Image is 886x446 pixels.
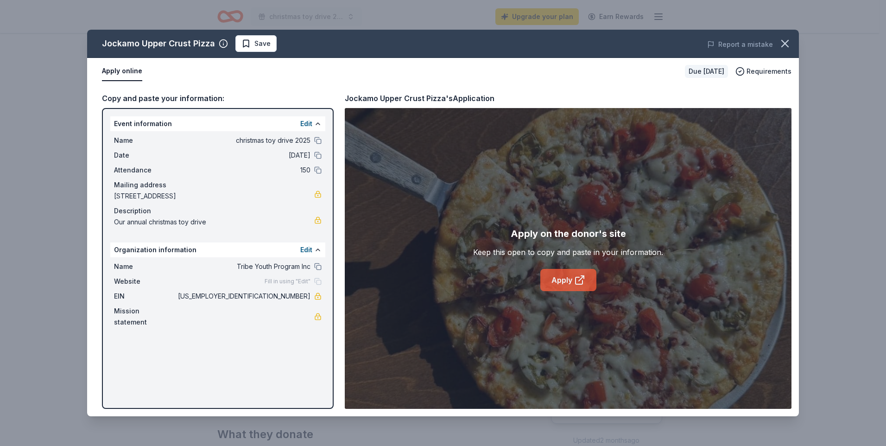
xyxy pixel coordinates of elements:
div: Jockamo Upper Crust Pizza's Application [345,92,494,104]
span: Tribe Youth Program Inc [176,261,310,272]
a: Apply [540,269,596,291]
div: Description [114,205,322,217]
div: Mailing address [114,179,322,191]
span: EIN [114,291,176,302]
span: Mission statement [114,306,176,328]
button: Save [235,35,277,52]
button: Apply online [102,62,142,81]
span: Requirements [747,66,791,77]
span: Our annual christmas toy drive [114,217,314,228]
div: Jockamo Upper Crust Pizza [102,36,215,51]
span: Fill in using "Edit" [265,278,310,285]
span: Attendance [114,165,176,176]
span: [DATE] [176,150,310,161]
span: Save [254,38,271,49]
div: Organization information [110,242,325,257]
span: [STREET_ADDRESS] [114,191,314,202]
span: Website [114,276,176,287]
button: Edit [300,244,312,255]
div: Event information [110,116,325,131]
span: Name [114,135,176,146]
div: Keep this open to copy and paste in your information. [473,247,663,258]
button: Requirements [735,66,791,77]
div: Apply on the donor's site [511,226,626,241]
span: Name [114,261,176,272]
button: Edit [300,118,312,129]
span: christmas toy drive 2025 [176,135,310,146]
span: Date [114,150,176,161]
div: Due [DATE] [685,65,728,78]
span: [US_EMPLOYER_IDENTIFICATION_NUMBER] [176,291,310,302]
button: Report a mistake [707,39,773,50]
span: 150 [176,165,310,176]
div: Copy and paste your information: [102,92,334,104]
